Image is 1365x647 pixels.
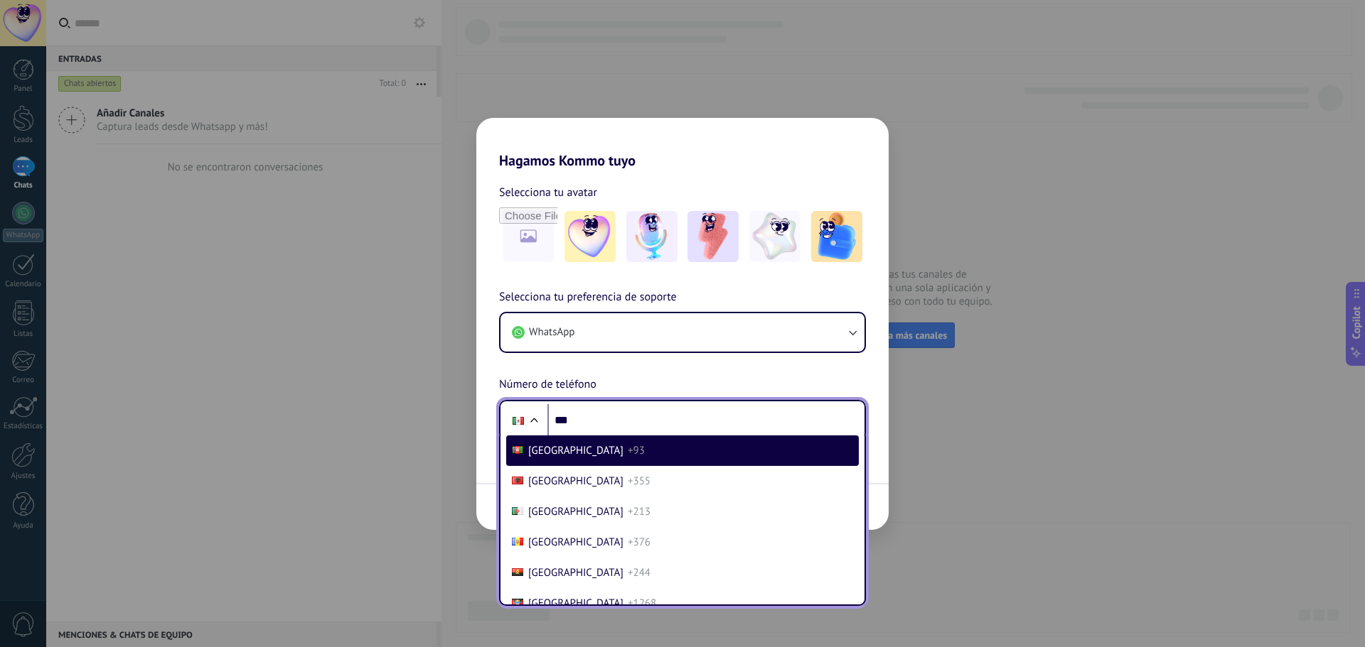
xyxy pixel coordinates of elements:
img: -1.jpeg [564,211,616,262]
span: +93 [628,444,645,457]
span: WhatsApp [529,325,574,339]
span: +213 [628,505,651,518]
span: [GEOGRAPHIC_DATA] [528,444,623,457]
span: [GEOGRAPHIC_DATA] [528,505,623,518]
h2: Hagamos Kommo tuyo [476,118,889,169]
span: [GEOGRAPHIC_DATA] [528,566,623,580]
span: +244 [628,566,651,580]
span: +355 [628,474,651,488]
div: Mexico: + 52 [505,406,532,435]
img: -5.jpeg [811,211,862,262]
span: +1268 [628,597,656,610]
img: -2.jpeg [626,211,678,262]
span: [GEOGRAPHIC_DATA] [528,474,623,488]
img: -4.jpeg [749,211,801,262]
span: +376 [628,535,651,549]
span: [GEOGRAPHIC_DATA] [528,597,623,610]
span: [GEOGRAPHIC_DATA] [528,535,623,549]
span: Selecciona tu avatar [499,183,597,202]
span: Selecciona tu preferencia de soporte [499,288,677,307]
img: -3.jpeg [687,211,739,262]
button: WhatsApp [500,313,864,352]
span: Número de teléfono [499,376,596,394]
